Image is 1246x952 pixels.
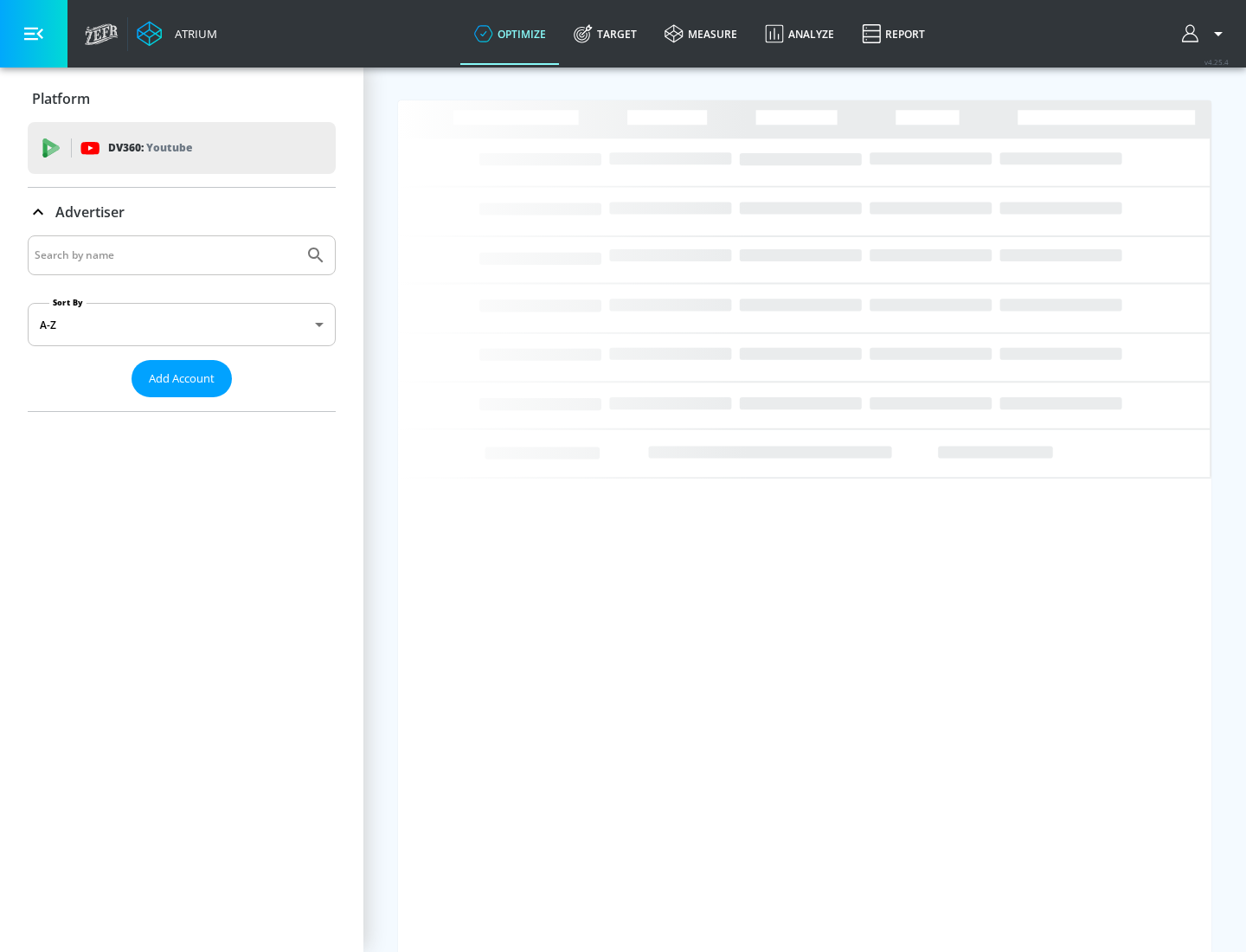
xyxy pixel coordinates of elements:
p: Platform [32,89,90,108]
div: DV360: Youtube [28,122,336,174]
button: Add Account [132,360,232,397]
span: Add Account [149,369,215,389]
label: Sort By [49,297,87,308]
div: Advertiser [28,235,336,411]
a: Analyze [751,3,848,65]
div: Advertiser [28,188,336,236]
div: A-Z [28,303,336,346]
a: Target [560,3,651,65]
div: Platform [28,74,336,123]
div: Atrium [168,26,217,42]
input: Search by name [35,244,297,267]
nav: list of Advertiser [28,397,336,411]
p: Advertiser [55,203,125,222]
a: Atrium [137,21,217,47]
a: Report [848,3,939,65]
a: measure [651,3,751,65]
p: DV360: [108,138,192,158]
a: optimize [460,3,560,65]
span: v 4.25.4 [1204,57,1229,67]
p: Youtube [146,138,192,157]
